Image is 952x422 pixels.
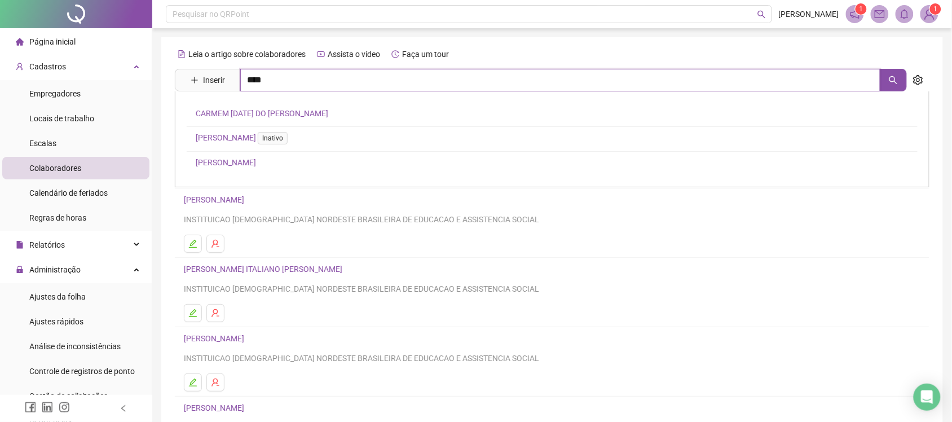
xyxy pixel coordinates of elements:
[211,378,220,387] span: user-delete
[29,367,135,376] span: Controle de registros de ponto
[29,342,121,351] span: Análise de inconsistências
[779,8,839,20] span: [PERSON_NAME]
[59,402,70,413] span: instagram
[16,241,24,249] span: file
[328,50,380,59] span: Assista o vídeo
[29,139,56,148] span: Escalas
[29,392,108,401] span: Gestão de solicitações
[930,3,941,15] sup: Atualize o seu contato no menu Meus Dados
[211,309,220,318] span: user-delete
[184,213,920,226] div: INSTITUICAO [DEMOGRAPHIC_DATA] NORDESTE BRASILEIRA DE EDUCACAO E ASSISTENCIA SOCIAL
[934,5,938,13] span: 1
[29,37,76,46] span: Página inicial
[42,402,53,413] span: linkedin
[850,9,860,19] span: notification
[182,71,234,89] button: Inserir
[188,309,197,318] span: edit
[178,50,186,58] span: file-text
[203,74,225,86] span: Inserir
[188,50,306,59] span: Leia o artigo sobre colaboradores
[188,378,197,387] span: edit
[196,133,292,142] a: [PERSON_NAME]
[875,9,885,19] span: mail
[120,405,127,412] span: left
[29,164,81,173] span: Colaboradores
[29,188,108,197] span: Calendário de feriados
[29,240,65,249] span: Relatórios
[402,50,449,59] span: Faça um tour
[29,292,86,301] span: Ajustes da folha
[29,317,83,326] span: Ajustes rápidos
[25,402,36,413] span: facebook
[184,403,248,412] a: [PERSON_NAME]
[29,89,81,98] span: Empregadores
[391,50,399,58] span: history
[184,334,248,343] a: [PERSON_NAME]
[191,76,199,84] span: plus
[258,132,288,144] span: Inativo
[184,265,346,274] a: [PERSON_NAME] ITALIANO [PERSON_NAME]
[889,76,898,85] span: search
[317,50,325,58] span: youtube
[196,109,328,118] a: CARMEM [DATE] DO [PERSON_NAME]
[29,265,81,274] span: Administração
[16,38,24,46] span: home
[29,114,94,123] span: Locais de trabalho
[16,266,24,274] span: lock
[900,9,910,19] span: bell
[211,239,220,248] span: user-delete
[856,3,867,15] sup: 1
[29,213,86,222] span: Regras de horas
[757,10,766,19] span: search
[184,352,920,364] div: INSTITUICAO [DEMOGRAPHIC_DATA] NORDESTE BRASILEIRA DE EDUCACAO E ASSISTENCIA SOCIAL
[196,158,256,167] a: [PERSON_NAME]
[184,195,248,204] a: [PERSON_NAME]
[16,63,24,71] span: user-add
[188,239,197,248] span: edit
[860,5,863,13] span: 1
[913,75,923,85] span: setting
[914,384,941,411] div: Open Intercom Messenger
[29,62,66,71] span: Cadastros
[184,283,920,295] div: INSTITUICAO [DEMOGRAPHIC_DATA] NORDESTE BRASILEIRA DE EDUCACAO E ASSISTENCIA SOCIAL
[921,6,938,23] img: 67715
